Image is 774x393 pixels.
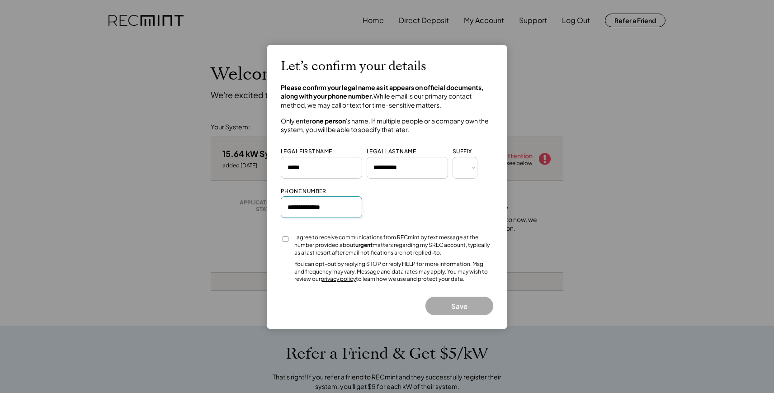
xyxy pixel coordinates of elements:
strong: Please confirm your legal name as it appears on official documents, along with your phone number. [281,83,485,100]
div: LEGAL FIRST NAME [281,148,332,156]
h4: Only enter 's name. If multiple people or a company own the system, you will be able to specify t... [281,117,493,134]
div: PHONE NUMBER [281,188,326,195]
div: I agree to receive communications from RECmint by text message at the number provided about matte... [294,234,493,256]
button: Save [425,297,493,315]
h2: Let’s confirm your details [281,59,426,74]
div: LEGAL LAST NAME [367,148,416,156]
div: You can opt-out by replying STOP or reply HELP for more information. Msg and frequency may vary. ... [294,260,493,283]
strong: one person [312,117,346,125]
a: privacy policy [321,275,356,282]
h4: While email is our primary contact method, we may call or text for time-sensitive matters. [281,83,493,110]
strong: urgent [355,241,373,248]
div: SUFFIX [453,148,472,156]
